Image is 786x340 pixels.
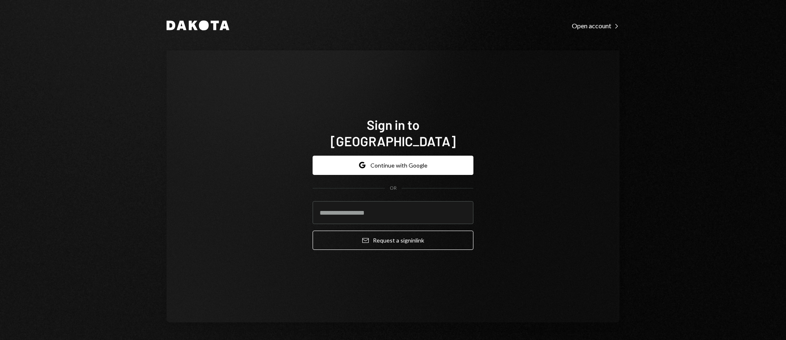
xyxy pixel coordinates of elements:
div: OR [390,185,397,192]
h1: Sign in to [GEOGRAPHIC_DATA] [313,116,473,149]
a: Open account [572,21,619,30]
div: Open account [572,22,619,30]
button: Request a signinlink [313,231,473,250]
button: Continue with Google [313,156,473,175]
